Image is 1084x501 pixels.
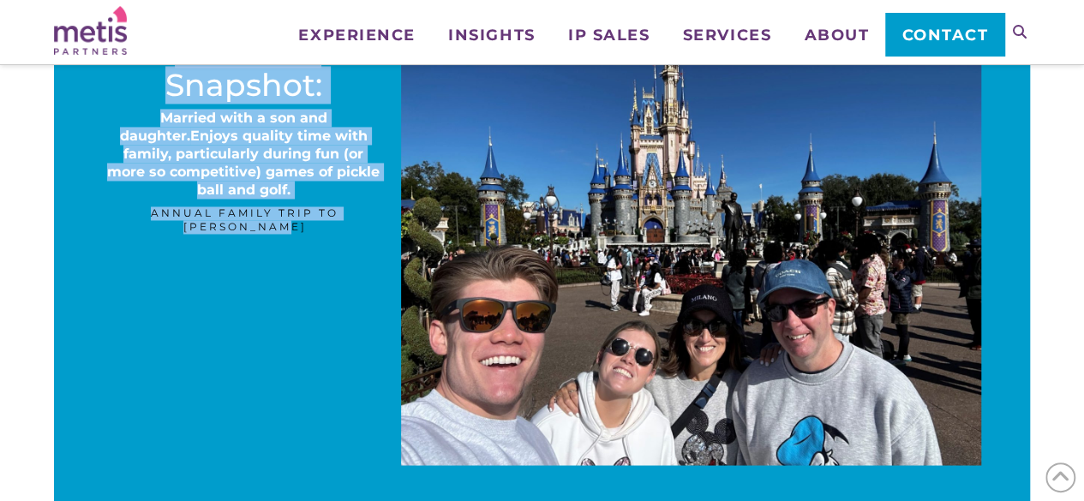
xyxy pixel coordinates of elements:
span: Experience [298,27,415,43]
h2: Personal Snapshot: [103,31,384,103]
span: Insights [448,27,535,43]
img: Metis Partners [54,6,127,55]
span: IP Sales [568,27,650,43]
strong: Enjoys quality time with family, particularly during fun (or more so competitive) games of pickle... [107,128,380,198]
span: About [804,27,869,43]
a: Contact [885,13,1004,56]
img: Metis Partners - Robertson Family [401,31,980,465]
span: Back to Top [1045,462,1075,492]
span: Annual family trip to [PERSON_NAME] [103,206,386,233]
strong: Married with a son and daughter. [120,110,327,144]
span: Services [683,27,771,43]
span: Contact [902,27,989,43]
